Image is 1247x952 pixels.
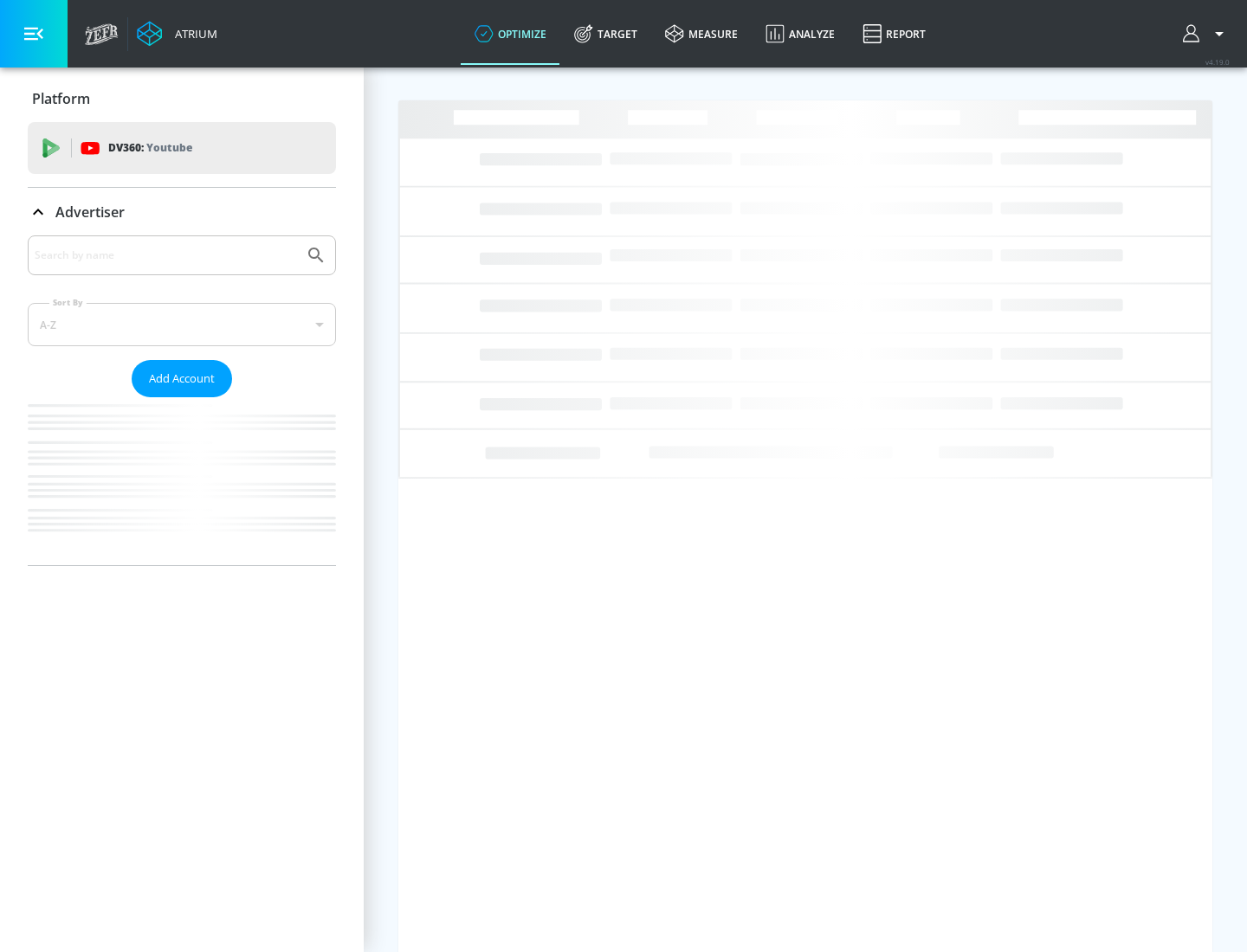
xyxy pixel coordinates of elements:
button: Add Account [132,360,232,397]
span: Add Account [149,369,215,389]
p: Platform [32,89,90,108]
p: Youtube [146,138,192,157]
label: Sort By [49,297,87,308]
div: DV360: Youtube [28,122,336,174]
a: Atrium [137,21,217,47]
div: Atrium [168,26,217,42]
div: A-Z [28,303,336,346]
a: Target [560,3,651,65]
div: Advertiser [28,235,336,565]
p: DV360: [108,138,192,158]
p: Advertiser [55,203,125,222]
a: measure [651,3,752,65]
a: Analyze [752,3,849,65]
a: Report [849,3,940,65]
div: Platform [28,74,336,123]
a: optimize [461,3,560,65]
span: v 4.19.0 [1205,57,1230,67]
input: Search by name [35,244,297,267]
div: Advertiser [28,188,336,236]
nav: list of Advertiser [28,397,336,565]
